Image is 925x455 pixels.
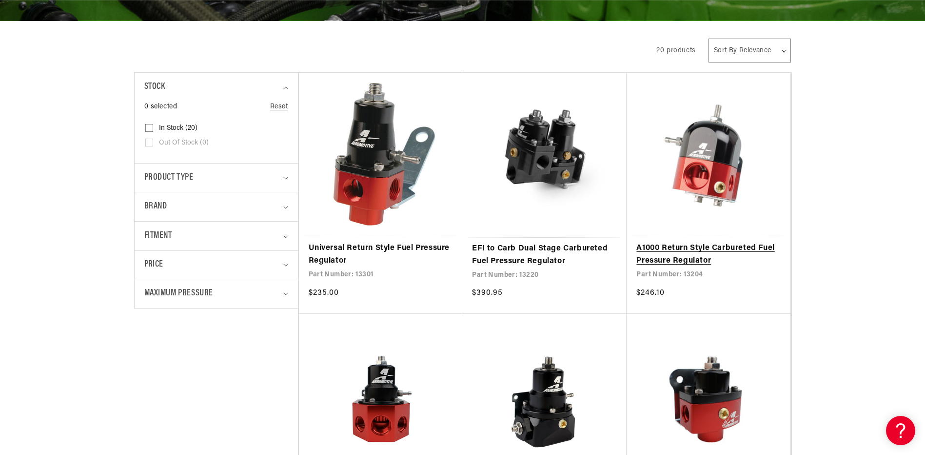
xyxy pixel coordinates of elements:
span: Brand [144,200,167,214]
span: Out of stock (0) [159,139,209,147]
span: Product type [144,171,194,185]
summary: Price [144,251,288,279]
span: Maximum Pressure [144,287,214,301]
a: A1000 Return Style Carbureted Fuel Pressure Regulator [636,242,781,267]
span: In stock (20) [159,124,197,133]
span: Stock [144,80,165,94]
a: EFI to Carb Dual Stage Carbureted Fuel Pressure Regulator [472,243,617,268]
summary: Stock (0 selected) [144,73,288,102]
summary: Fitment (0 selected) [144,222,288,250]
summary: Brand (0 selected) [144,192,288,221]
span: 20 products [656,47,696,54]
span: Fitment [144,229,172,243]
a: Universal Return Style Fuel Pressure Regulator [309,242,453,267]
a: Reset [270,102,288,112]
summary: Product type (0 selected) [144,164,288,192]
span: Price [144,258,163,271]
summary: Maximum Pressure (0 selected) [144,279,288,308]
span: 0 selected [144,102,177,112]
